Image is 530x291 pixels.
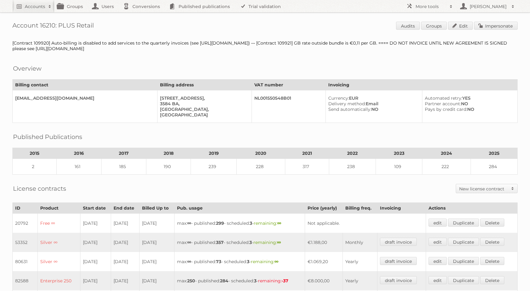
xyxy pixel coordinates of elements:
[326,80,518,90] th: Invoicing
[425,106,467,112] span: Pays by credit card:
[187,220,191,226] strong: ∞
[329,159,376,175] td: 238
[111,203,140,214] th: End date
[343,271,377,290] td: Yearly
[480,257,504,265] a: Delete
[376,159,422,175] td: 109
[12,22,518,31] h1: Account 16210: PLUS Retail
[448,219,479,227] a: Duplicate
[175,203,305,214] th: Pub. usage
[421,22,447,30] a: Groups
[175,271,305,290] td: max: - published: - scheduled: -
[377,203,426,214] th: Invoicing
[237,159,285,175] td: 228
[376,148,422,159] th: 2023
[140,203,175,214] th: Billed Up to
[448,257,479,265] a: Duplicate
[456,184,517,193] a: New license contract
[305,214,426,233] td: Not applicable.
[480,276,504,284] a: Delete
[13,203,38,214] th: ID
[474,22,518,30] a: Impersonate
[160,101,247,106] div: 3584 BA,
[471,159,518,175] td: 284
[140,233,175,252] td: [DATE]
[13,214,38,233] td: 20792
[12,40,518,51] div: [Contract 109920] Auto-billing is disabled to add services to the quarterly invoices (see [URL][D...
[37,203,80,214] th: Product
[448,22,473,30] a: Edit
[425,95,462,101] span: Automated retry:
[429,276,447,284] a: edit
[13,80,157,90] th: Billing contact
[80,203,111,214] th: Start date
[146,148,191,159] th: 2018
[251,259,278,264] span: remaining:
[282,278,288,284] strong: -37
[237,148,285,159] th: 2020
[80,214,111,233] td: [DATE]
[305,233,343,252] td: €1.188,00
[25,3,45,10] h2: Accounts
[254,220,281,226] span: remaining:
[380,257,417,265] a: draft invoice
[508,184,517,193] span: Toggle
[13,159,57,175] td: 2
[216,259,221,264] strong: 73
[328,101,366,106] span: Delivery method:
[191,159,237,175] td: 239
[56,148,101,159] th: 2016
[425,95,512,101] div: YES
[111,214,140,233] td: [DATE]
[157,80,252,90] th: Billing address
[216,220,224,226] strong: 299
[160,106,247,112] div: [GEOGRAPHIC_DATA],
[277,240,281,245] strong: ∞
[416,3,446,10] h2: More tools
[37,214,80,233] td: Free ∞
[258,278,288,284] span: remaining:
[252,90,326,123] td: NL001550548B01
[285,159,329,175] td: 317
[459,186,508,192] h2: New license contract
[247,259,249,264] strong: 3
[187,259,191,264] strong: ∞
[13,252,38,271] td: 80631
[285,148,329,159] th: 2021
[13,64,41,73] h2: Overview
[305,252,343,271] td: €1.069,20
[471,148,518,159] th: 2025
[380,276,417,284] a: draft invoice
[448,276,479,284] a: Duplicate
[216,240,224,245] strong: 357
[111,233,140,252] td: [DATE]
[343,252,377,271] td: Yearly
[343,233,377,252] td: Monthly
[422,159,471,175] td: 222
[274,259,278,264] strong: ∞
[175,252,305,271] td: max: - published: - scheduled: -
[13,132,82,141] h2: Published Publications
[305,203,343,214] th: Price (yearly)
[56,159,101,175] td: 161
[380,238,417,246] a: draft invoice
[13,148,57,159] th: 2015
[254,278,256,284] strong: 3
[343,203,377,214] th: Billing freq.
[111,271,140,290] td: [DATE]
[80,271,111,290] td: [DATE]
[140,252,175,271] td: [DATE]
[37,271,80,290] td: Enterprise 250
[160,95,247,101] div: [STREET_ADDRESS],
[480,219,504,227] a: Delete
[37,252,80,271] td: Silver ∞
[480,238,504,246] a: Delete
[146,159,191,175] td: 190
[250,220,252,226] strong: 3
[328,95,417,101] div: EUR
[277,220,281,226] strong: ∞
[101,148,146,159] th: 2017
[425,106,512,112] div: NO
[187,278,195,284] strong: 250
[13,184,66,193] h2: License contracts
